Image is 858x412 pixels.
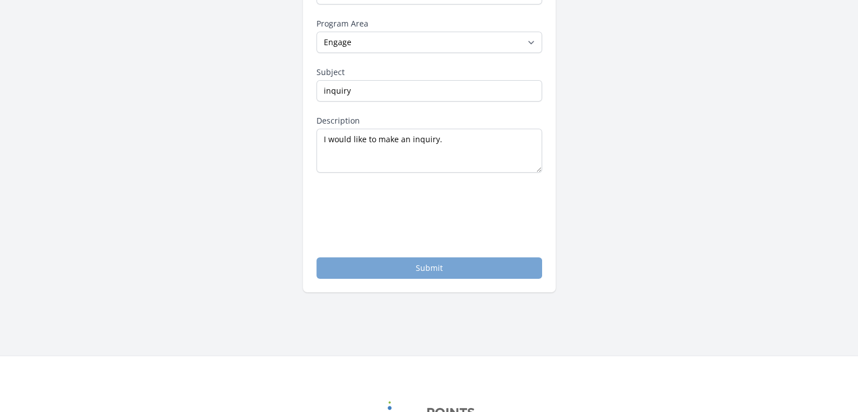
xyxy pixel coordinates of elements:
[316,32,542,53] select: Program Area
[316,67,542,78] label: Subject
[316,257,542,279] button: Submit
[316,18,542,29] label: Program Area
[316,186,488,230] iframe: reCAPTCHA
[316,115,542,126] label: Description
